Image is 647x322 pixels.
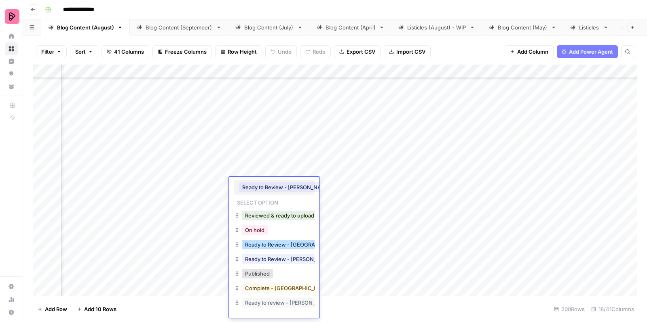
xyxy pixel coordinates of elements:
button: Sort [70,45,98,58]
a: Blog Content (August) [41,19,130,36]
button: Ready to Review - [PERSON_NAME] [242,254,337,264]
div: On hold [234,224,315,238]
div: Blog Content (August) [57,23,114,31]
a: Browse [5,42,18,55]
button: Add Power Agent [557,45,618,58]
div: Listicles (August) - WIP [407,23,466,31]
a: Your Data [5,80,18,93]
button: Ready to Review - [PERSON_NAME] [239,182,334,192]
span: Add 10 Rows [84,305,116,313]
span: Redo [313,48,326,56]
a: Usage [5,293,18,306]
div: Ready to Review - [GEOGRAPHIC_DATA] [234,238,315,253]
a: Blog Content (September) [130,19,228,36]
button: Workspace: Preply [5,6,18,27]
a: Home [5,30,18,43]
span: Row Height [228,48,257,56]
button: 41 Columns [101,45,149,58]
a: Listicles (August) - WIP [391,19,482,36]
span: Filter [41,48,54,56]
span: Undo [278,48,292,56]
span: Add Power Agent [569,48,613,56]
a: Opportunities [5,67,18,80]
button: Import CSV [384,45,431,58]
div: Blog Content (April) [326,23,376,31]
div: Listicles [579,23,600,31]
button: Published [242,269,273,278]
div: Published [234,267,315,282]
button: Row Height [215,45,262,58]
div: 18/41 Columns [588,303,637,316]
button: Help + Support [5,306,18,319]
button: Add Row [33,303,72,316]
button: Add Column [505,45,554,58]
button: Reviewed & ready to upload [242,211,317,220]
button: Export CSV [334,45,381,58]
button: Add 10 Rows [72,303,121,316]
a: Blog Content (May) [482,19,563,36]
div: Ready to Review - [PERSON_NAME] [234,253,315,267]
div: Ready to review - [PERSON_NAME] [234,296,315,311]
button: Complete - [GEOGRAPHIC_DATA] [242,283,332,293]
div: Blog Content (May) [498,23,548,31]
button: Ready to Review - [GEOGRAPHIC_DATA] [242,240,349,249]
p: Select option [234,197,281,207]
div: 200 Rows [551,303,588,316]
div: Blog Content (July) [244,23,294,31]
div: Complete - [GEOGRAPHIC_DATA] [234,282,315,296]
span: Add Row [45,305,67,313]
a: Blog Content (April) [310,19,391,36]
span: Add Column [517,48,548,56]
button: On hold [242,225,268,235]
span: Export CSV [347,48,375,56]
div: Blog Content (September) [146,23,213,31]
span: 41 Columns [114,48,144,56]
a: Settings [5,280,18,293]
a: Blog Content (July) [228,19,310,36]
div: Reviewed & ready to upload [234,209,315,224]
button: Freeze Columns [152,45,212,58]
button: Filter [36,45,67,58]
span: Freeze Columns [165,48,207,56]
a: Listicles [563,19,615,36]
a: Insights [5,55,18,68]
button: Redo [300,45,331,58]
button: Undo [265,45,297,58]
button: Ready to review - [PERSON_NAME] [242,298,336,307]
span: Import CSV [396,48,425,56]
img: Preply Logo [5,9,19,24]
span: Sort [75,48,86,56]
